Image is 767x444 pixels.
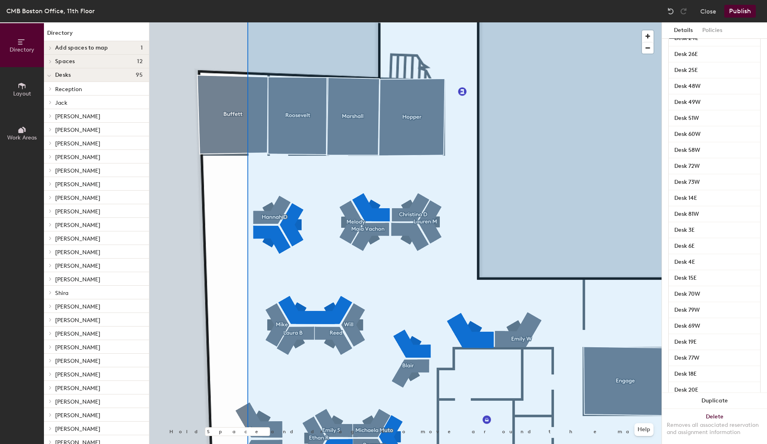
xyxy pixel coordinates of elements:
input: Unnamed desk [670,368,759,380]
input: Unnamed desk [670,177,759,188]
input: Unnamed desk [670,97,759,108]
span: [PERSON_NAME] [55,412,100,419]
span: Layout [13,90,31,97]
span: Directory [10,46,34,53]
input: Unnamed desk [670,257,759,268]
input: Unnamed desk [670,145,759,156]
span: Jack [55,100,68,106]
button: Details [669,22,697,39]
span: Desks [55,72,71,78]
span: 1 [141,45,143,51]
input: Unnamed desk [670,161,759,172]
input: Unnamed desk [670,305,759,316]
span: Shira [55,290,68,297]
span: [PERSON_NAME] [55,331,100,337]
input: Unnamed desk [670,225,759,236]
span: [PERSON_NAME] [55,113,100,120]
span: [PERSON_NAME] [55,317,100,324]
button: DeleteRemoves all associated reservation and assignment information [662,409,767,444]
input: Unnamed desk [670,384,759,396]
input: Unnamed desk [670,273,759,284]
input: Unnamed desk [670,49,759,60]
button: Duplicate [662,393,767,409]
span: [PERSON_NAME] [55,426,100,432]
span: [PERSON_NAME] [55,154,100,161]
input: Unnamed desk [670,209,759,220]
span: 95 [136,72,143,78]
span: [PERSON_NAME] [55,398,100,405]
input: Unnamed desk [670,352,759,364]
div: Removes all associated reservation and assignment information [667,422,762,436]
span: [PERSON_NAME] [55,249,100,256]
div: CMB Boston Office, 11th Floor [6,6,95,16]
input: Unnamed desk [670,241,759,252]
span: [PERSON_NAME] [55,167,100,174]
span: Spaces [55,58,75,65]
button: Help [634,423,654,436]
input: Unnamed desk [670,193,759,204]
span: [PERSON_NAME] [55,371,100,378]
span: [PERSON_NAME] [55,303,100,310]
input: Unnamed desk [670,81,759,92]
input: Unnamed desk [670,336,759,348]
button: Close [700,5,716,18]
img: Undo [667,7,675,15]
span: [PERSON_NAME] [55,181,100,188]
span: [PERSON_NAME] [55,344,100,351]
span: [PERSON_NAME] [55,263,100,269]
span: [PERSON_NAME] [55,358,100,364]
img: Redo [680,7,688,15]
span: Add spaces to map [55,45,108,51]
span: Work Areas [7,134,37,141]
input: Unnamed desk [670,289,759,300]
input: Unnamed desk [670,65,759,76]
span: [PERSON_NAME] [55,276,100,283]
span: Reception [55,86,82,93]
span: 12 [137,58,143,65]
span: [PERSON_NAME] [55,385,100,392]
input: Unnamed desk [670,321,759,332]
h1: Directory [44,29,149,41]
span: [PERSON_NAME] [55,222,100,229]
input: Unnamed desk [670,113,759,124]
span: [PERSON_NAME] [55,208,100,215]
button: Policies [697,22,727,39]
span: [PERSON_NAME] [55,140,100,147]
span: [PERSON_NAME] [55,235,100,242]
span: [PERSON_NAME] [55,127,100,133]
button: Publish [724,5,756,18]
input: Unnamed desk [670,129,759,140]
span: [PERSON_NAME] [55,195,100,201]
